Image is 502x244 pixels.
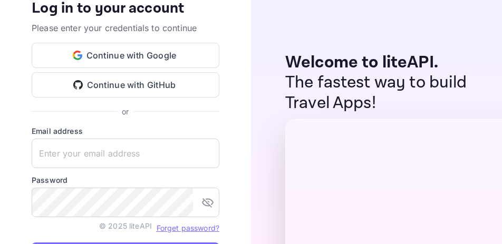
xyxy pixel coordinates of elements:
[32,139,219,168] input: Enter your email address
[32,22,219,34] p: Please enter your credentials to continue
[32,125,219,136] label: Email address
[99,220,152,231] p: © 2025 liteAPI
[32,43,219,68] button: Continue with Google
[285,53,481,73] p: Welcome to liteAPI.
[285,73,481,113] p: The fastest way to build Travel Apps!
[122,106,129,117] p: or
[197,192,218,213] button: toggle password visibility
[32,174,219,186] label: Password
[157,222,219,233] a: Forget password?
[32,72,219,97] button: Continue with GitHub
[157,223,219,232] a: Forget password?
